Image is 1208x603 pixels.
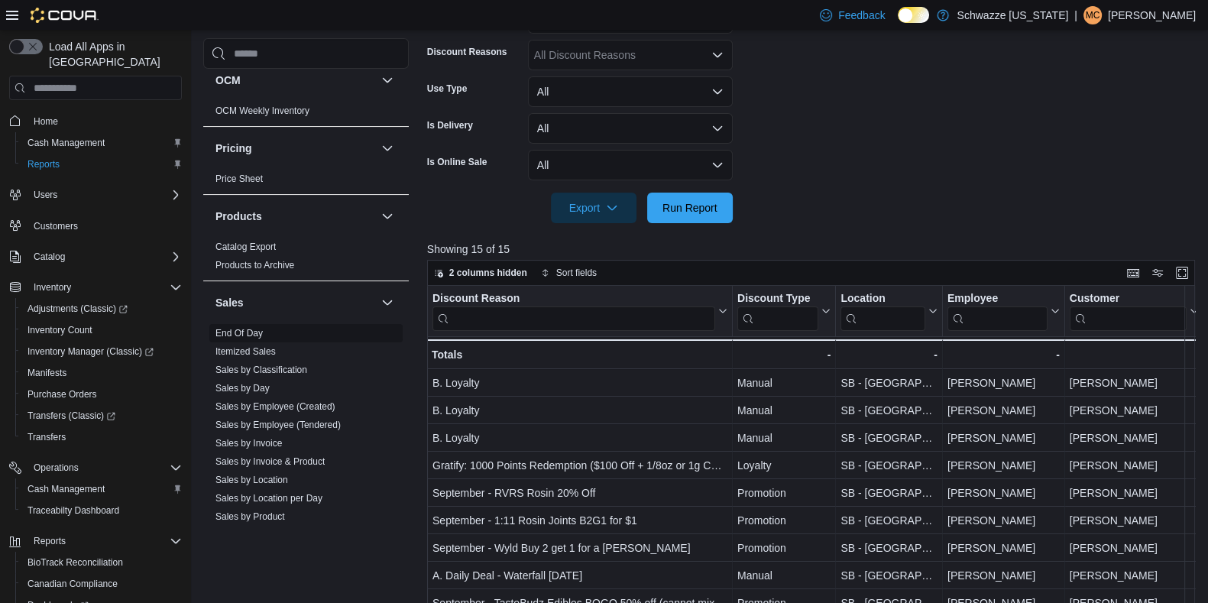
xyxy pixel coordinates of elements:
[737,512,831,530] div: Promotion
[427,119,473,131] label: Is Delivery
[432,567,727,585] div: A. Daily Deal - Waterfall [DATE]
[15,341,188,362] a: Inventory Manager (Classic)
[432,485,727,503] div: September - RVRS Rosin 20% Off
[3,184,188,206] button: Users
[947,402,1060,420] div: [PERSON_NAME]
[947,374,1060,393] div: [PERSON_NAME]
[21,364,182,382] span: Manifests
[28,186,63,204] button: Users
[378,71,397,89] button: OCM
[215,295,244,310] h3: Sales
[432,540,727,558] div: September - Wyld Buy 2 get 1 for a [PERSON_NAME]
[551,193,636,223] button: Export
[15,319,188,341] button: Inventory Count
[21,428,72,446] a: Transfers
[31,8,99,23] img: Cova
[427,46,507,58] label: Discount Reasons
[21,575,124,593] a: Canadian Compliance
[1070,292,1187,331] div: Customer
[21,407,121,425] a: Transfers (Classic)
[449,267,527,279] span: 2 columns hidden
[28,532,182,550] span: Reports
[215,141,375,156] button: Pricing
[21,575,182,593] span: Canadian Compliance
[947,292,1048,331] div: Employee
[215,173,263,184] a: Price Sheet
[215,209,262,224] h3: Products
[15,405,188,426] a: Transfers (Classic)
[528,76,733,107] button: All
[1070,374,1199,393] div: [PERSON_NAME]
[21,480,111,498] a: Cash Management
[28,186,182,204] span: Users
[21,300,182,318] span: Adjustments (Classic)
[1070,540,1199,558] div: [PERSON_NAME]
[840,567,938,585] div: SB - [GEOGRAPHIC_DATA]
[898,7,930,23] input: Dark Mode
[28,278,182,297] span: Inventory
[15,298,188,319] a: Adjustments (Classic)
[215,437,282,449] span: Sales by Invoice
[28,137,105,149] span: Cash Management
[21,553,182,572] span: BioTrack Reconciliation
[21,134,182,152] span: Cash Management
[21,385,182,404] span: Purchase Orders
[15,132,188,154] button: Cash Management
[215,242,276,252] a: Catalog Export
[1070,457,1199,475] div: [PERSON_NAME]
[203,170,409,194] div: Pricing
[427,83,467,95] label: Use Type
[15,154,188,175] button: Reports
[215,382,270,394] span: Sales by Day
[840,345,938,364] div: -
[215,260,294,271] a: Products to Archive
[1148,264,1167,282] button: Display options
[21,321,99,339] a: Inventory Count
[840,540,938,558] div: SB - [GEOGRAPHIC_DATA]
[15,500,188,521] button: Traceabilty Dashboard
[215,475,288,485] a: Sales by Location
[711,49,724,61] button: Open list of options
[662,200,717,216] span: Run Report
[215,209,375,224] button: Products
[1070,567,1199,585] div: [PERSON_NAME]
[215,420,341,430] a: Sales by Employee (Tendered)
[215,456,325,467] a: Sales by Invoice & Product
[215,241,276,253] span: Catalog Export
[28,278,77,297] button: Inventory
[1070,430,1199,448] div: [PERSON_NAME]
[737,292,818,331] div: Discount Type
[947,457,1060,475] div: [PERSON_NAME]
[947,567,1060,585] div: [PERSON_NAME]
[28,112,64,131] a: Home
[215,364,307,376] span: Sales by Classification
[840,292,925,331] div: Location
[215,438,282,449] a: Sales by Invoice
[28,217,84,235] a: Customers
[737,540,831,558] div: Promotion
[28,158,60,170] span: Reports
[15,573,188,595] button: Canadian Compliance
[432,345,727,364] div: Totals
[21,480,182,498] span: Cash Management
[215,73,241,88] h3: OCM
[203,102,409,126] div: OCM
[1124,264,1142,282] button: Keyboard shortcuts
[21,553,129,572] a: BioTrack Reconciliation
[15,426,188,448] button: Transfers
[1070,485,1199,503] div: [PERSON_NAME]
[1070,292,1187,306] div: Customer
[34,281,71,293] span: Inventory
[215,492,322,504] span: Sales by Location per Day
[215,474,288,486] span: Sales by Location
[378,207,397,225] button: Products
[28,578,118,590] span: Canadian Compliance
[432,402,727,420] div: B. Loyalty
[947,292,1048,306] div: Employee
[1173,264,1191,282] button: Enter fullscreen
[947,512,1060,530] div: [PERSON_NAME]
[1083,6,1102,24] div: Michael Cornelius
[737,485,831,503] div: Promotion
[432,457,727,475] div: Gratify: 1000 Points Redemption ($100 Off + 1/8oz or 1g Concentrate)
